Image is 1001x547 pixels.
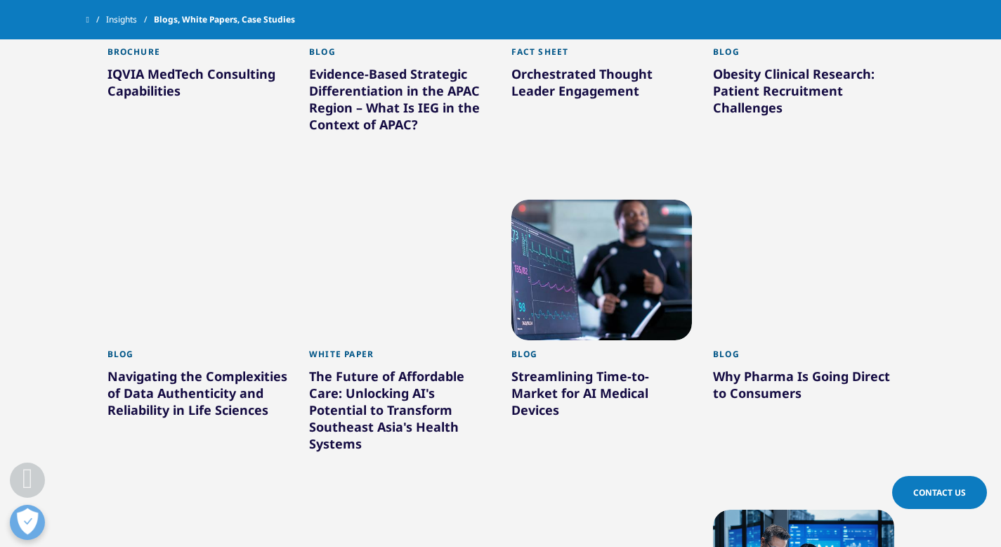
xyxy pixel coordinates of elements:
[107,65,289,105] div: IQVIA MedTech Consulting Capabilities
[713,65,894,122] div: Obesity Clinical Research: Patient Recruitment Challenges
[107,46,289,65] div: Brochure
[309,46,490,65] div: Blog
[913,487,966,498] span: Contact Us
[511,368,693,424] div: Streamlining Time-to-Market for AI Medical Devices
[713,340,894,438] a: Blog Why Pharma Is Going Direct to Consumers
[713,38,894,179] a: Blog Obesity Clinical Research: Patient Recruitment Challenges
[309,340,490,489] a: White Paper The Future of Affordable Care: Unlocking AI's Potential to Transform Southeast Asia's...
[309,368,490,458] div: The Future of Affordable Care: Unlocking AI's Potential to Transform Southeast Asia's Health Systems
[713,349,894,368] div: Blog
[309,349,490,368] div: White Paper
[107,368,289,424] div: Navigating the Complexities of Data Authenticity and Reliability in Life Sciences
[107,38,289,136] a: Brochure IQVIA MedTech Consulting Capabilities
[511,46,693,65] div: Fact Sheet
[892,476,987,509] a: Contact Us
[713,46,894,65] div: Blog
[511,349,693,368] div: Blog
[154,7,295,32] span: Blogs, White Papers, Case Studies
[107,340,289,455] a: Blog Navigating the Complexities of Data Authenticity and Reliability in Life Sciences
[511,38,693,136] a: Fact Sheet Orchestrated Thought Leader Engagement
[10,505,45,540] button: Open Preferences
[309,65,490,139] div: Evidence-Based Strategic Differentiation in the APAC Region – What Is IEG in the Context of APAC?
[713,368,894,407] div: Why Pharma Is Going Direct to Consumers
[106,7,154,32] a: Insights
[511,340,693,455] a: Blog Streamlining Time-to-Market for AI Medical Devices
[511,65,693,105] div: Orchestrated Thought Leader Engagement
[107,349,289,368] div: Blog
[309,38,490,169] a: Blog Evidence-Based Strategic Differentiation in the APAC Region – What Is IEG in the Context of ...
